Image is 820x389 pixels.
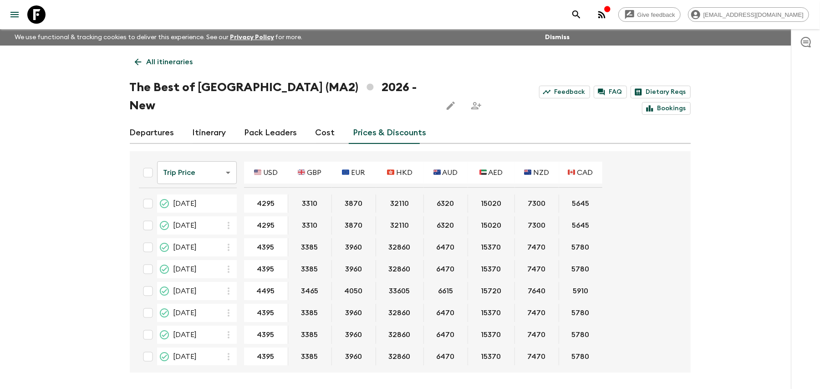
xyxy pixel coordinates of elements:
div: 02 May 2026; 🇨🇦 CAD [559,348,602,366]
button: 33605 [378,282,421,300]
button: 4395 [246,348,285,366]
button: 3310 [291,194,328,213]
span: [DATE] [173,220,197,231]
button: 7300 [517,194,556,213]
button: 3960 [334,260,373,278]
div: 08 Mar 2026; 🇭🇰 HKD [376,238,424,256]
a: Dietary Reqs [631,86,691,98]
button: 3465 [290,282,329,300]
button: 32860 [378,326,422,344]
svg: Guaranteed [159,307,170,318]
button: 3385 [290,238,329,256]
div: 08 Mar 2026; 🇬🇧 GBP [288,238,332,256]
div: 24 Jan 2026; 🇦🇺 AUD [424,194,468,213]
div: 25 Apr 2026; 🇪🇺 EUR [332,326,376,344]
div: Select all [139,164,157,182]
button: 5910 [562,282,599,300]
div: 01 Apr 2026; 🇭🇰 HKD [376,282,424,300]
div: 25 Apr 2026; 🇦🇺 AUD [424,326,468,344]
div: 22 Feb 2026; 🇦🇺 AUD [424,216,468,235]
div: 22 Feb 2026; 🇺🇸 USD [244,216,288,235]
button: 3385 [290,304,329,322]
button: search adventures [567,5,586,24]
button: 4050 [334,282,374,300]
span: [DATE] [173,329,197,340]
svg: On Sale [159,351,170,362]
button: 32860 [378,238,422,256]
button: 32860 [378,304,422,322]
a: Prices & Discounts [353,122,427,144]
button: 15370 [470,260,512,278]
p: 🇺🇸 USD [254,167,278,178]
div: 02 May 2026; 🇭🇰 HKD [376,348,424,366]
button: 5780 [561,260,601,278]
button: 3385 [290,260,329,278]
div: 02 May 2026; 🇦🇺 AUD [424,348,468,366]
div: 24 Jan 2026; 🇺🇸 USD [244,194,288,213]
div: 01 Apr 2026; 🇺🇸 USD [244,282,288,300]
div: 25 Apr 2026; 🇬🇧 GBP [288,326,332,344]
button: 6470 [426,348,466,366]
div: 22 Feb 2026; 🇬🇧 GBP [288,216,332,235]
button: 6470 [426,326,466,344]
button: 5780 [561,326,601,344]
a: Privacy Policy [230,34,274,41]
a: Feedback [539,86,590,98]
button: 15370 [470,326,512,344]
button: 3310 [291,216,328,235]
button: 4295 [246,194,285,213]
a: Bookings [642,102,691,115]
button: 5645 [561,194,600,213]
button: 6470 [426,304,466,322]
div: 08 Mar 2026; 🇦🇪 AED [468,238,515,256]
div: 24 Jan 2026; 🇦🇪 AED [468,194,515,213]
span: Share this itinerary [467,97,485,115]
div: 01 Apr 2026; 🇦🇺 AUD [424,282,468,300]
button: 7470 [517,304,557,322]
button: 32860 [378,348,422,366]
div: 08 Mar 2026; 🇨🇦 CAD [559,238,602,256]
svg: Guaranteed [159,329,170,340]
div: 04 Apr 2026; 🇳🇿 NZD [515,304,559,322]
button: 15370 [470,304,512,322]
div: 04 Apr 2026; 🇨🇦 CAD [559,304,602,322]
button: 4395 [246,238,285,256]
div: 25 Apr 2026; 🇭🇰 HKD [376,326,424,344]
svg: On Sale [159,264,170,275]
button: 32110 [379,194,420,213]
div: 22 Feb 2026; 🇦🇪 AED [468,216,515,235]
button: 15370 [470,348,512,366]
button: 6470 [426,260,466,278]
p: 🇭🇰 HKD [387,167,413,178]
span: [DATE] [173,351,197,362]
p: 🇳🇿 NZD [525,167,550,178]
div: 24 Mar 2026; 🇺🇸 USD [244,260,288,278]
div: 25 Apr 2026; 🇺🇸 USD [244,326,288,344]
div: 08 Mar 2026; 🇺🇸 USD [244,238,288,256]
p: All itineraries [147,56,193,67]
button: 15020 [470,194,512,213]
button: 7470 [517,348,557,366]
button: 6320 [426,194,465,213]
span: [DATE] [173,286,197,297]
span: [DATE] [173,242,197,253]
svg: On Sale [159,220,170,231]
button: 15020 [470,216,512,235]
a: Give feedback [618,7,681,22]
p: 🇪🇺 EUR [342,167,366,178]
a: Pack Leaders [244,122,297,144]
div: Trip Price [157,160,237,185]
button: 6615 [427,282,464,300]
div: 25 Apr 2026; 🇳🇿 NZD [515,326,559,344]
div: 04 Apr 2026; 🇦🇺 AUD [424,304,468,322]
div: 01 Apr 2026; 🇳🇿 NZD [515,282,559,300]
div: 02 May 2026; 🇳🇿 NZD [515,348,559,366]
button: 5645 [561,216,600,235]
div: 24 Mar 2026; 🇭🇰 HKD [376,260,424,278]
div: 24 Mar 2026; 🇦🇺 AUD [424,260,468,278]
button: 15720 [470,282,512,300]
button: 6470 [426,238,466,256]
div: 22 Feb 2026; 🇪🇺 EUR [332,216,376,235]
button: 5780 [561,348,601,366]
div: 25 Apr 2026; 🇦🇪 AED [468,326,515,344]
